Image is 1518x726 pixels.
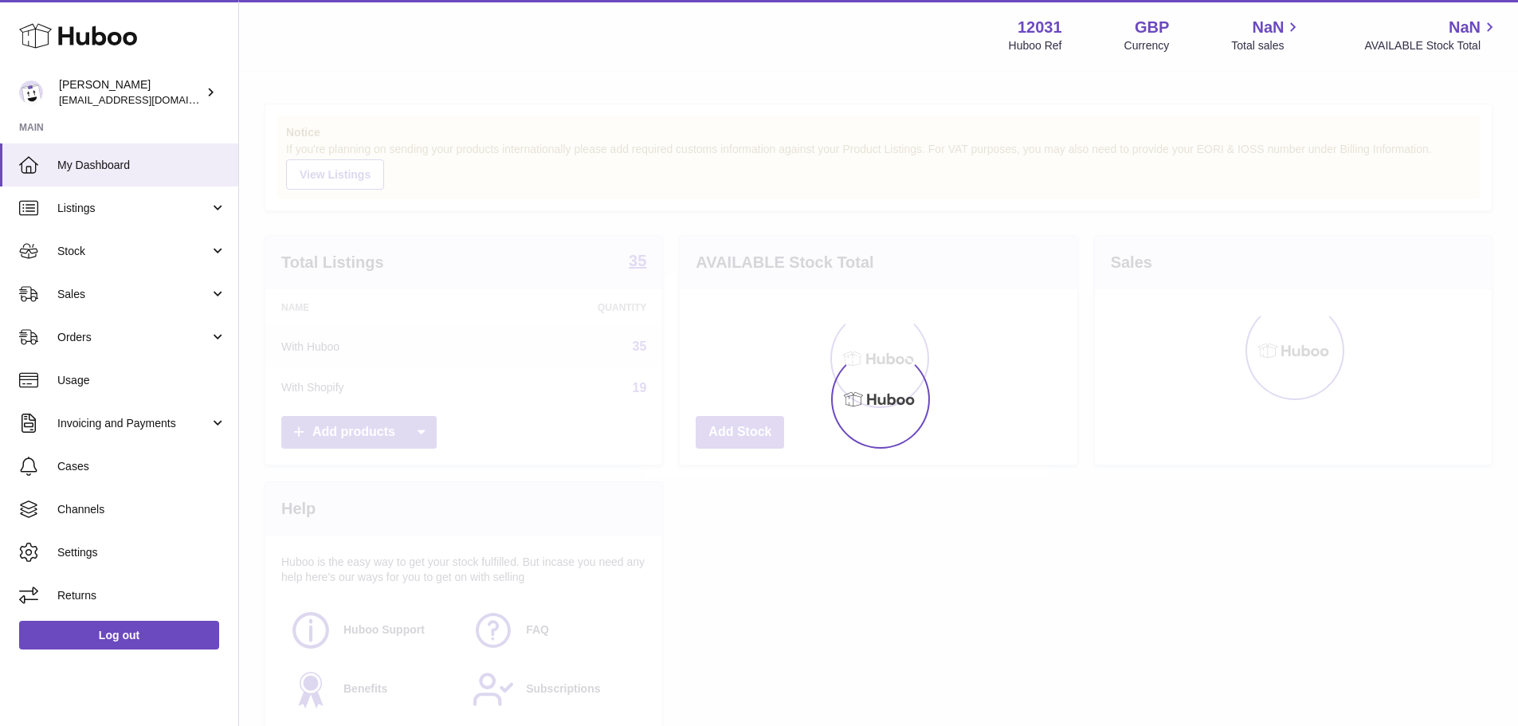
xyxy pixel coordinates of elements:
[1252,17,1284,38] span: NaN
[57,416,210,431] span: Invoicing and Payments
[57,201,210,216] span: Listings
[1231,17,1302,53] a: NaN Total sales
[1364,38,1499,53] span: AVAILABLE Stock Total
[1009,38,1062,53] div: Huboo Ref
[1135,17,1169,38] strong: GBP
[19,621,219,649] a: Log out
[59,77,202,108] div: [PERSON_NAME]
[1231,38,1302,53] span: Total sales
[57,287,210,302] span: Sales
[57,330,210,345] span: Orders
[57,244,210,259] span: Stock
[1124,38,1170,53] div: Currency
[57,502,226,517] span: Channels
[1018,17,1062,38] strong: 12031
[19,80,43,104] img: internalAdmin-12031@internal.huboo.com
[1364,17,1499,53] a: NaN AVAILABLE Stock Total
[59,93,234,106] span: [EMAIL_ADDRESS][DOMAIN_NAME]
[57,545,226,560] span: Settings
[57,588,226,603] span: Returns
[57,459,226,474] span: Cases
[57,373,226,388] span: Usage
[1449,17,1481,38] span: NaN
[57,158,226,173] span: My Dashboard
